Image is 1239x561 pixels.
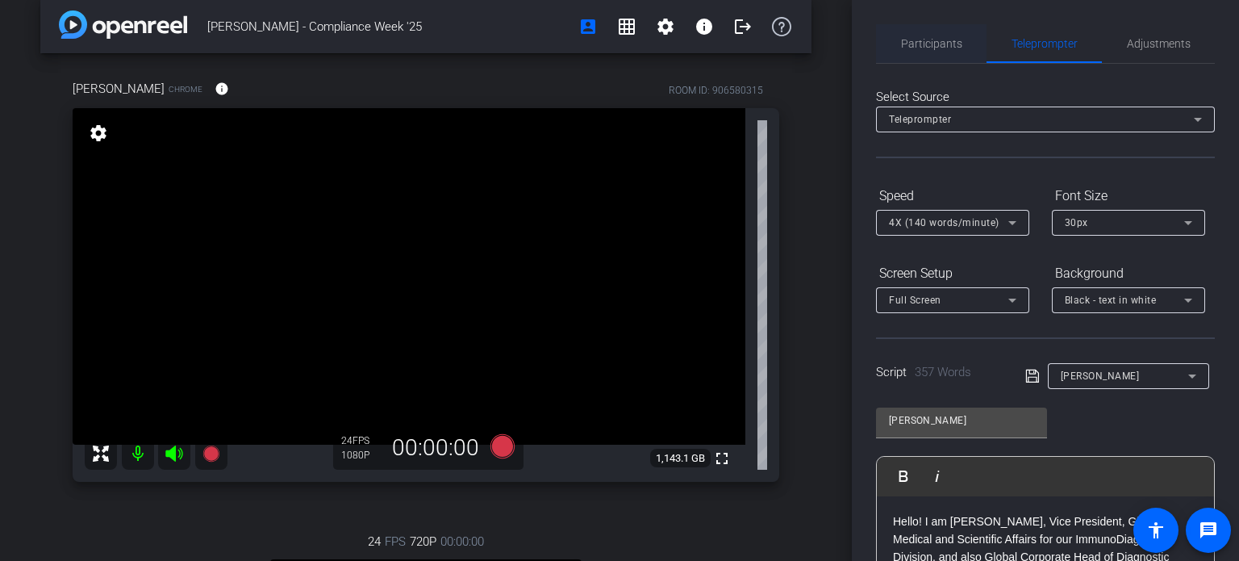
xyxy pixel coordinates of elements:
span: Teleprompter [1012,38,1078,49]
span: [PERSON_NAME] - Compliance Week '25 [207,10,569,43]
span: 357 Words [915,365,971,379]
mat-icon: info [215,82,229,96]
div: ROOM ID: 906580315 [669,83,763,98]
div: 1080P [341,449,382,462]
img: app-logo [59,10,187,39]
span: 4X (140 words/minute) [889,217,999,228]
div: Select Source [876,88,1215,107]
div: Screen Setup [876,260,1029,287]
span: Adjustments [1127,38,1191,49]
div: Speed [876,182,1029,210]
span: 1,143.1 GB [650,449,711,468]
div: Script [876,363,1003,382]
span: 30px [1065,217,1088,228]
span: Participants [901,38,962,49]
mat-icon: settings [656,17,675,36]
span: FPS [353,435,369,446]
div: Font Size [1052,182,1205,210]
span: 24 [368,533,381,551]
input: Title [889,411,1034,430]
mat-icon: settings [87,124,110,143]
button: Italic (Ctrl+I) [922,460,953,492]
span: 00:00:00 [440,533,484,551]
mat-icon: fullscreen [712,449,732,468]
mat-icon: account_box [578,17,598,36]
mat-icon: message [1199,521,1218,540]
span: Full Screen [889,295,941,306]
span: 720P [410,533,436,551]
div: 00:00:00 [382,434,490,462]
div: 24 [341,434,382,447]
mat-icon: grid_on [617,17,636,36]
span: [PERSON_NAME] [73,80,165,98]
div: Background [1052,260,1205,287]
mat-icon: logout [733,17,753,36]
button: Bold (Ctrl+B) [888,460,919,492]
span: FPS [385,533,406,551]
mat-icon: info [695,17,714,36]
span: Chrome [169,83,202,95]
span: Teleprompter [889,114,951,125]
mat-icon: accessibility [1146,521,1166,540]
span: Black - text in white [1065,295,1157,306]
span: [PERSON_NAME] [1061,371,1140,382]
